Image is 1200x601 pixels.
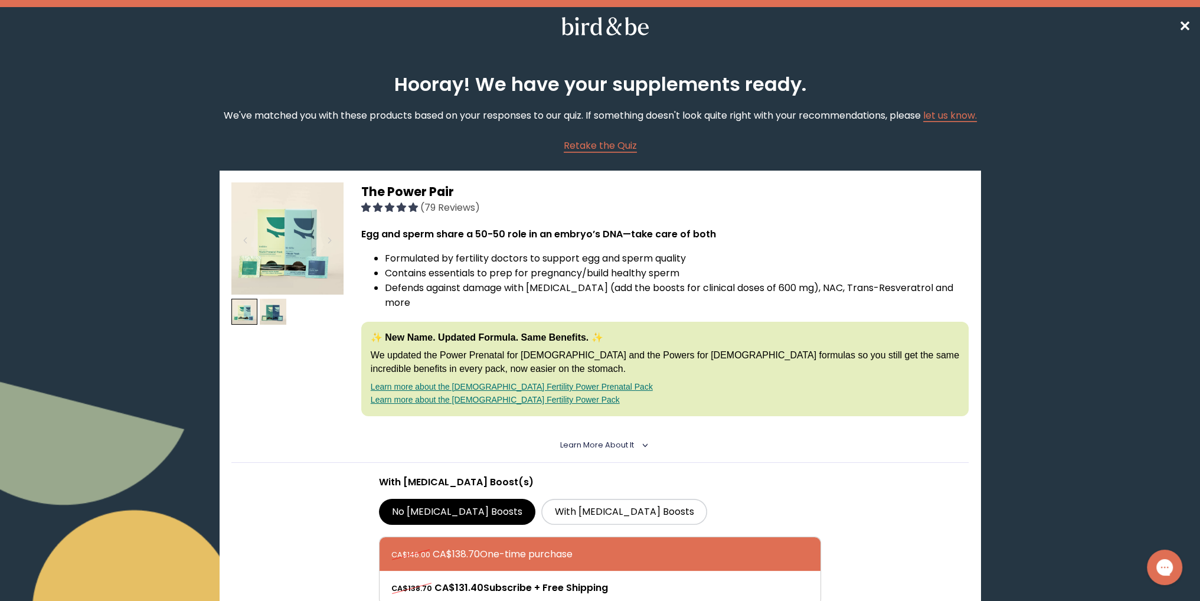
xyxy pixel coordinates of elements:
[361,227,716,241] strong: Egg and sperm share a 50-50 role in an embryo’s DNA—take care of both
[371,332,603,342] strong: ✨ New Name. Updated Formula. Same Benefits. ✨
[1141,546,1188,589] iframe: Gorgias live chat messenger
[371,349,959,375] p: We updated the Power Prenatal for [DEMOGRAPHIC_DATA] and the Powers for [DEMOGRAPHIC_DATA] formul...
[385,266,969,280] li: Contains essentials to prep for pregnancy/build healthy sperm
[371,395,620,404] a: Learn more about the [DEMOGRAPHIC_DATA] Fertility Power Pack
[231,182,344,295] img: thumbnail image
[541,499,707,525] label: With [MEDICAL_DATA] Boosts
[560,440,640,450] summary: Learn More About it <
[379,475,822,489] p: With [MEDICAL_DATA] Boost(s)
[385,280,969,310] li: Defends against damage with [MEDICAL_DATA] (add the boosts for clinical doses of 600 mg), NAC, Tr...
[1179,17,1191,36] span: ✕
[564,139,637,152] span: Retake the Quiz
[560,440,634,450] span: Learn More About it
[385,251,969,266] li: Formulated by fertility doctors to support egg and sperm quality
[224,108,977,123] p: We've matched you with these products based on your responses to our quiz. If something doesn't l...
[923,109,977,122] a: let us know.
[361,201,420,214] span: 4.92 stars
[637,442,648,448] i: <
[371,382,653,391] a: Learn more about the [DEMOGRAPHIC_DATA] Fertility Power Prenatal Pack
[564,138,637,153] a: Retake the Quiz
[372,70,829,99] h2: Hooray! We have your supplements ready.
[379,499,536,525] label: No [MEDICAL_DATA] Boosts
[361,183,454,200] span: The Power Pair
[1179,16,1191,37] a: ✕
[231,299,258,325] img: thumbnail image
[260,299,286,325] img: thumbnail image
[420,201,480,214] span: (79 Reviews)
